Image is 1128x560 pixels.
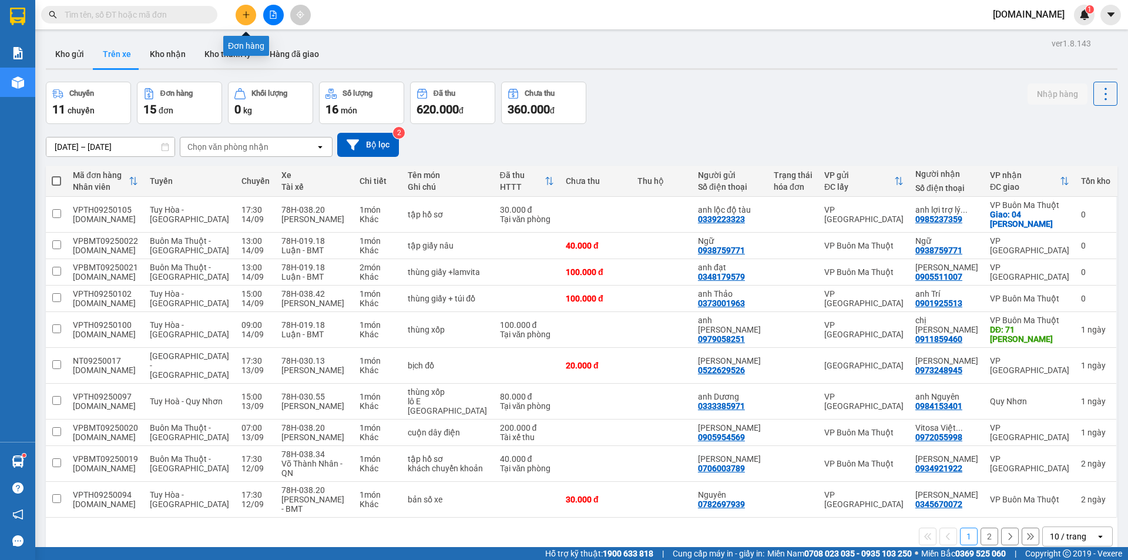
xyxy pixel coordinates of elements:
span: chuyến [68,106,95,115]
div: 78H-038.42 [281,289,348,299]
div: 78H-038.20 [281,423,348,432]
div: VP [GEOGRAPHIC_DATA] [990,423,1069,442]
div: [PERSON_NAME] [281,299,348,308]
div: Chưa thu [566,176,626,186]
div: 14/09 [241,246,270,255]
div: Chuyến [241,176,270,186]
div: ver 1.8.143 [1052,37,1091,50]
div: VP Buôn Ma Thuột [990,200,1069,210]
span: Tuy Hòa - [GEOGRAPHIC_DATA] [150,490,229,509]
div: 2 [1081,459,1110,468]
div: chị Hà Nhất [915,316,978,334]
div: 17:30 [241,454,270,464]
span: đ [459,106,464,115]
div: truc.bb [73,432,138,442]
div: 10 / trang [1050,531,1086,542]
div: Người gửi [698,170,762,180]
div: VPTH09250105 [73,205,138,214]
img: warehouse-icon [12,455,24,468]
div: 14/09 [241,299,270,308]
span: [DOMAIN_NAME] [983,7,1074,22]
div: 0373001963 [698,299,745,308]
span: Tuy Hòa - [GEOGRAPHIC_DATA] [150,320,229,339]
div: Giao: 04 mai hắc đế [990,210,1069,229]
div: truc.bb [73,272,138,281]
div: Khác [360,330,396,339]
div: VP [GEOGRAPHIC_DATA] [824,392,904,411]
div: Tài xế [281,182,348,192]
div: 78H-019.18 [281,320,348,330]
div: Khối lượng [251,89,287,98]
div: VP [GEOGRAPHIC_DATA] [824,205,904,224]
button: file-add [263,5,284,25]
div: [PERSON_NAME] [281,401,348,411]
span: Buôn Ma Thuột - [GEOGRAPHIC_DATA] [150,423,229,442]
div: 13:00 [241,263,270,272]
div: Đã thu [500,170,545,180]
div: anh Dương [698,392,762,401]
span: Hỗ trợ kỹ thuật: [545,547,653,560]
button: 2 [981,528,998,545]
div: 2 món [360,263,396,272]
div: 0905954569 [698,432,745,442]
span: Cung cấp máy in - giấy in: [673,547,764,560]
div: Nhân viên [73,182,129,192]
div: 0911859460 [915,334,962,344]
div: 200.000 đ [500,423,554,432]
button: Kho thanh lý [195,40,260,68]
button: Khối lượng0kg [228,82,313,124]
span: Miền Nam [767,547,912,560]
div: 2 [1081,495,1110,504]
div: 0522629526 [698,365,745,375]
button: Trên xe [93,40,140,68]
div: 30.000 đ [566,495,626,504]
div: Số điện thoại [915,183,978,193]
div: Quy Nhơn [990,397,1069,406]
div: 0972055998 [915,432,962,442]
div: VP [GEOGRAPHIC_DATA] [990,236,1069,255]
div: VP [GEOGRAPHIC_DATA] [824,289,904,308]
div: 1 món [360,236,396,246]
div: thùng xốp [408,387,488,397]
div: 13:00 [241,236,270,246]
img: warehouse-icon [12,76,24,89]
div: VP Buôn Ma Thuột [990,316,1069,325]
div: 13/09 [241,401,270,411]
div: ĐC giao [990,182,1060,192]
div: VP gửi [824,170,894,180]
div: NT09250017 [73,356,138,365]
div: Ghi chú [408,182,488,192]
sup: 1 [22,454,26,457]
div: 15:00 [241,289,270,299]
div: Đơn hàng [223,36,269,56]
div: Lưu Ly [915,490,978,499]
div: 0901925513 [915,299,962,308]
button: Nhập hàng [1028,83,1087,105]
div: VPTH09250097 [73,392,138,401]
div: thùng giấy +lamvita [408,267,488,277]
button: Số lượng16món [319,82,404,124]
span: 620.000 [417,102,459,116]
div: [PERSON_NAME] [281,214,348,224]
div: Tại văn phòng [500,401,554,411]
div: 1 [1081,428,1110,437]
button: 1 [960,528,978,545]
span: đ [550,106,555,115]
div: lô E 38 Đại Phú Gia [408,397,488,415]
div: [GEOGRAPHIC_DATA] [824,361,904,370]
button: plus [236,5,256,25]
div: 0 [1081,210,1110,219]
div: thùng giấy + túi đồ [408,294,488,303]
svg: open [315,142,325,152]
div: bản số xe [408,495,488,504]
div: 1 món [360,289,396,299]
div: Luận - BMT [281,246,348,255]
div: tu.bb [73,499,138,509]
div: Anh Sơn [915,263,978,272]
span: 0 [234,102,241,116]
div: Anh Ký [698,423,762,432]
div: VP Buôn Ma Thuột [824,241,904,250]
span: Buôn Ma Thuột - [GEOGRAPHIC_DATA] [150,236,229,255]
div: Ngữ [698,236,762,246]
div: Trạng thái [774,170,813,180]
